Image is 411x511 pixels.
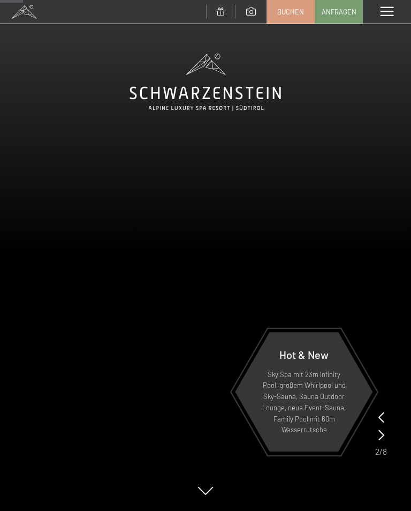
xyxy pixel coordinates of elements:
[315,1,362,23] a: Anfragen
[277,7,304,17] span: Buchen
[234,332,374,452] a: Hot & New Sky Spa mit 23m Infinity Pool, großem Whirlpool und Sky-Sauna, Sauna Outdoor Lounge, ne...
[279,348,329,361] span: Hot & New
[267,1,314,23] a: Buchen
[383,446,387,457] span: 8
[261,369,347,436] p: Sky Spa mit 23m Infinity Pool, großem Whirlpool und Sky-Sauna, Sauna Outdoor Lounge, neue Event-S...
[379,446,383,457] span: /
[322,7,356,17] span: Anfragen
[375,446,379,457] span: 2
